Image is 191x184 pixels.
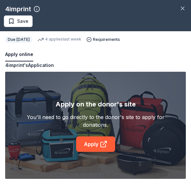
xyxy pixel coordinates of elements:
div: 4 applies last week [37,36,81,43]
span: Requirements [93,37,120,42]
div: 4imprint [5,4,31,14]
button: Requirements [86,37,120,42]
div: 4imprint's Application [5,61,54,69]
div: Due [DATE] [5,36,32,43]
div: You'll need to go directly to the donor's site to apply for donations. [23,113,168,129]
a: Apply [76,136,115,152]
button: Apply online [5,48,33,61]
span: Save [17,17,28,25]
button: Save [4,15,33,27]
div: Apply on the donor's site [55,99,136,109]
